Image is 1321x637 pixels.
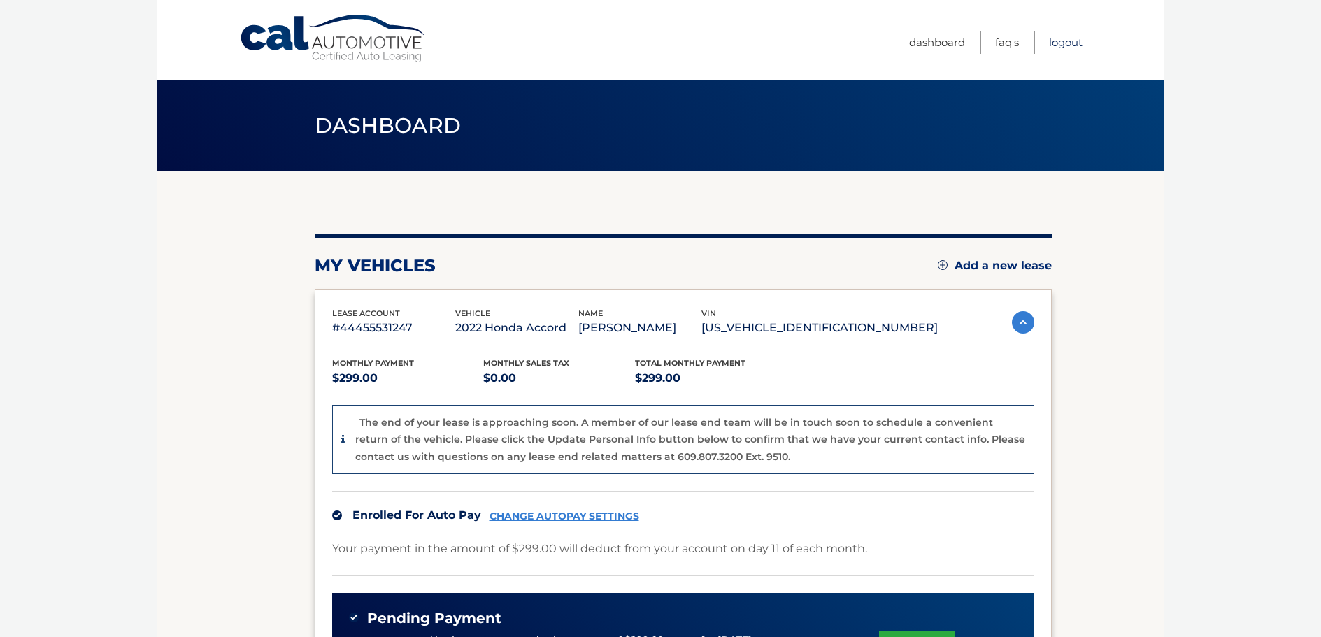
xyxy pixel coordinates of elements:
span: lease account [332,308,400,318]
img: accordion-active.svg [1012,311,1034,334]
a: Logout [1049,31,1083,54]
img: add.svg [938,260,948,270]
p: $299.00 [635,368,787,388]
p: 2022 Honda Accord [455,318,578,338]
span: vin [701,308,716,318]
a: Cal Automotive [239,14,428,64]
img: check.svg [332,510,342,520]
span: Monthly Payment [332,358,414,368]
span: name [578,308,603,318]
a: Add a new lease [938,259,1052,273]
span: Enrolled For Auto Pay [352,508,481,522]
p: [PERSON_NAME] [578,318,701,338]
span: vehicle [455,308,490,318]
p: Your payment in the amount of $299.00 will deduct from your account on day 11 of each month. [332,539,867,559]
a: Dashboard [909,31,965,54]
a: FAQ's [995,31,1019,54]
p: The end of your lease is approaching soon. A member of our lease end team will be in touch soon t... [355,416,1025,463]
a: CHANGE AUTOPAY SETTINGS [490,510,639,522]
h2: my vehicles [315,255,436,276]
p: #44455531247 [332,318,455,338]
span: Total Monthly Payment [635,358,745,368]
p: [US_VEHICLE_IDENTIFICATION_NUMBER] [701,318,938,338]
span: Monthly sales Tax [483,358,569,368]
p: $0.00 [483,368,635,388]
span: Dashboard [315,113,462,138]
span: Pending Payment [367,610,501,627]
img: check-green.svg [349,613,359,622]
p: $299.00 [332,368,484,388]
